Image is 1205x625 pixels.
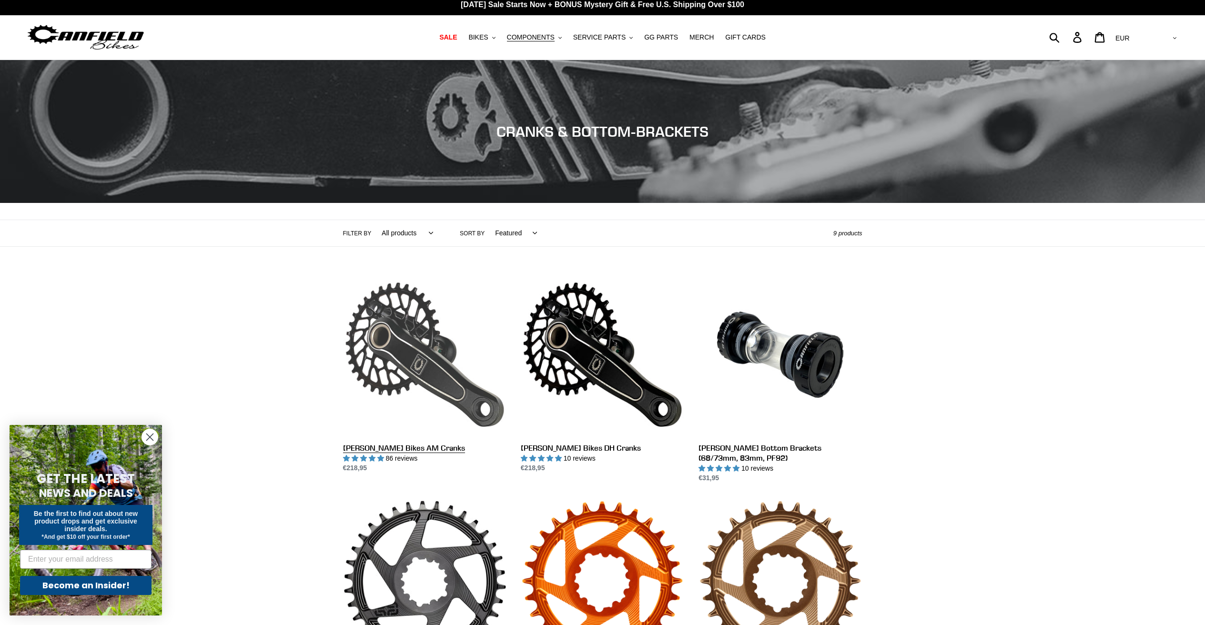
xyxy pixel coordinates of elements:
[468,33,488,41] span: BIKES
[26,22,145,52] img: Canfield Bikes
[639,31,683,44] a: GG PARTS
[568,31,638,44] button: SERVICE PARTS
[496,123,709,140] span: CRANKS & BOTTOM-BRACKETS
[720,31,770,44] a: GIFT CARDS
[689,33,714,41] span: MERCH
[502,31,567,44] button: COMPONENTS
[20,576,152,595] button: Become an Insider!
[573,33,626,41] span: SERVICE PARTS
[37,470,135,487] span: GET THE LATEST
[685,31,719,44] a: MERCH
[41,534,130,540] span: *And get $10 off your first order*
[725,33,766,41] span: GIFT CARDS
[507,33,555,41] span: COMPONENTS
[833,230,862,237] span: 9 products
[1054,27,1079,48] input: Search
[439,33,457,41] span: SALE
[34,510,138,533] span: Be the first to find out about new product drops and get exclusive insider deals.
[142,429,158,445] button: Close dialog
[644,33,678,41] span: GG PARTS
[435,31,462,44] a: SALE
[343,229,372,238] label: Filter by
[39,485,133,501] span: NEWS AND DEALS
[464,31,500,44] button: BIKES
[20,550,152,569] input: Enter your email address
[460,229,485,238] label: Sort by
